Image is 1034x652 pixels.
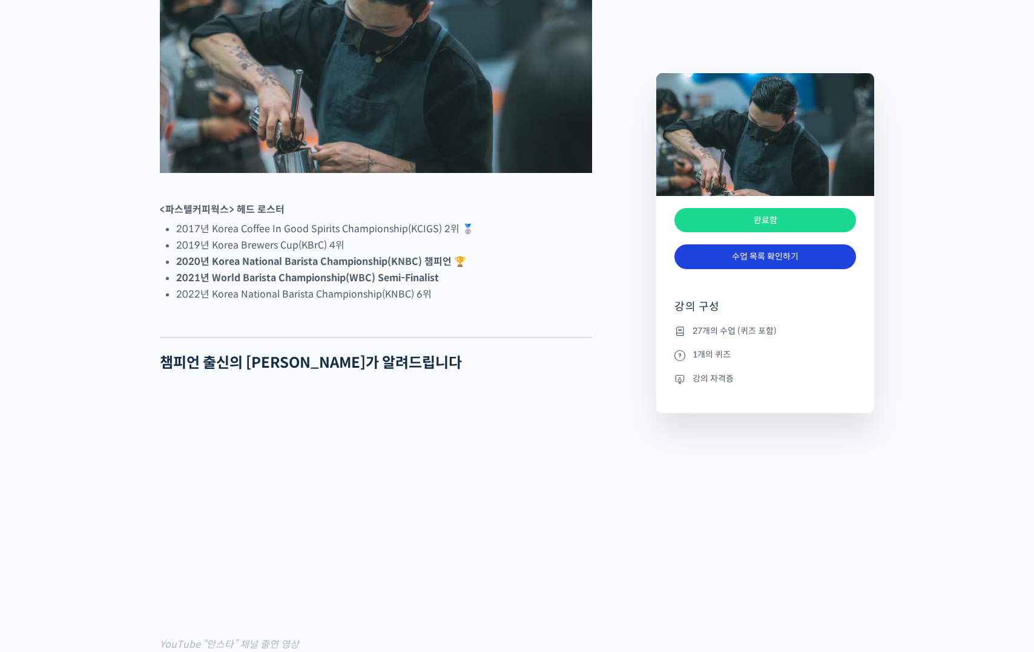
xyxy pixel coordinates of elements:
[176,237,592,253] li: 2019년 Korea Brewers Cup(KBrC) 4위
[674,348,856,362] li: 1개의 퀴즈
[674,244,856,269] a: 수업 목록 확인하기
[674,324,856,338] li: 27개의 수업 (퀴즈 포함)
[80,383,156,414] a: 대화
[176,221,592,237] li: 2017년 Korea Coffee In Good Spirits Championship(KCIGS) 2위 🥈
[160,354,462,372] strong: 챔피언 출신의 [PERSON_NAME]가 알려드립니다
[4,383,80,414] a: 홈
[187,402,202,411] span: 설정
[160,638,299,651] mark: YouTube “안스타” 채널 출연 영상
[176,286,592,302] li: 2022년 Korea National Barista Championship(KNBC) 6위
[111,402,125,412] span: 대화
[160,203,285,216] strong: <파스텔커피웍스> 헤드 로스터
[156,383,232,414] a: 설정
[674,371,856,386] li: 강의 자격증
[176,255,466,268] strong: 2020년 Korea National Barista Championship(KNBC) 챔피언 🏆
[674,299,856,324] h4: 강의 구성
[38,402,45,411] span: 홈
[176,272,439,284] strong: 2021년 World Barista Championship(WBC) Semi-Finalist
[160,388,592,631] iframe: 전문 바리스타가 추천하는 에스프레소 내리는 방법 (방현영 바리스타)
[674,208,856,233] div: 완료함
